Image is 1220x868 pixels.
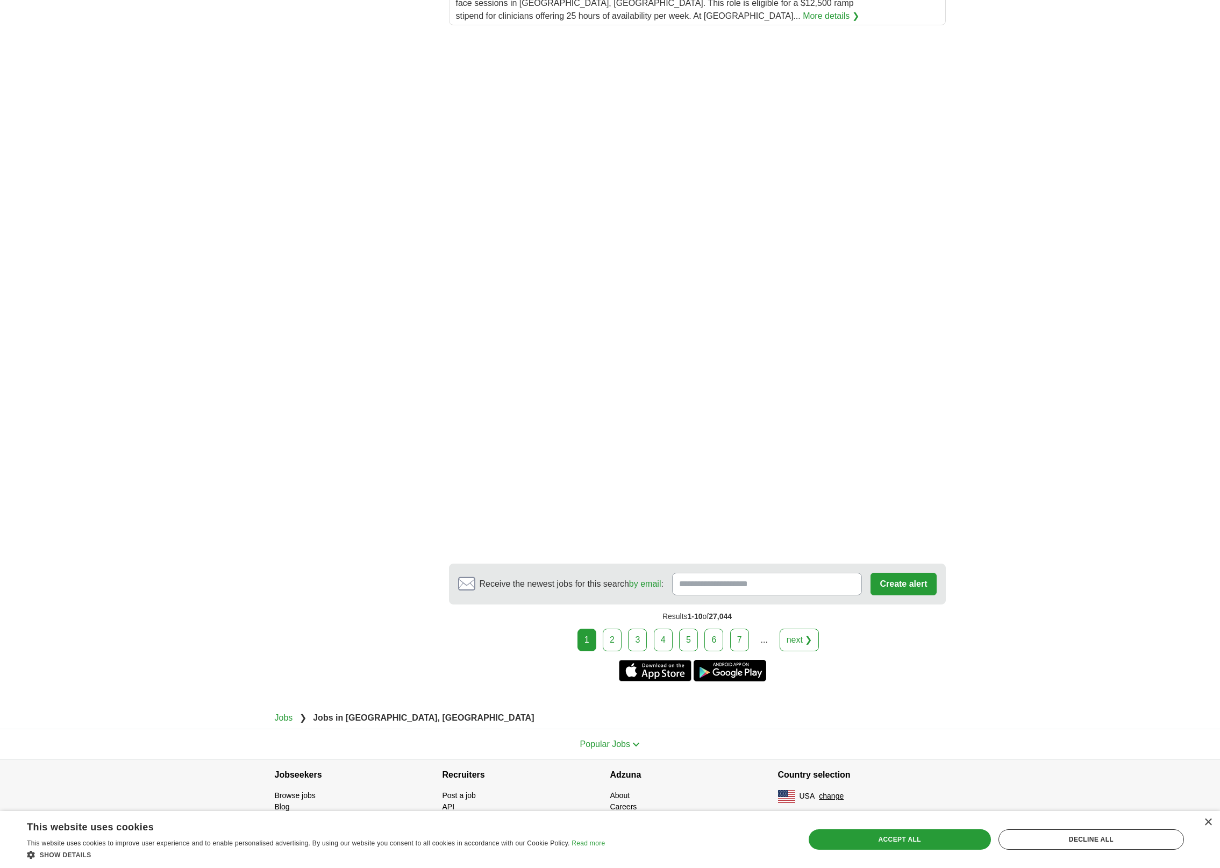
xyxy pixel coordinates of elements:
[780,629,819,651] a: next ❯
[443,802,455,811] a: API
[628,629,647,651] a: 3
[577,629,596,651] div: 1
[480,578,663,590] span: Receive the newest jobs for this search :
[800,791,815,802] span: USA
[654,629,673,651] a: 4
[998,829,1184,850] div: Decline all
[275,791,316,800] a: Browse jobs
[1204,819,1212,827] div: Close
[449,34,946,555] iframe: Ads by Google
[819,791,844,802] button: change
[753,629,775,651] div: ...
[688,612,703,621] span: 1-10
[704,629,723,651] a: 6
[40,851,91,859] span: Show details
[610,802,637,811] a: Careers
[778,790,795,803] img: US flag
[580,739,630,749] span: Popular Jobs
[27,817,578,834] div: This website uses cookies
[610,791,630,800] a: About
[299,713,306,722] span: ❯
[313,713,534,722] strong: Jobs in [GEOGRAPHIC_DATA], [GEOGRAPHIC_DATA]
[694,660,766,681] a: Get the Android app
[275,713,293,722] a: Jobs
[449,604,946,629] div: Results of
[778,760,946,790] h4: Country selection
[27,839,570,847] span: This website uses cookies to improve user experience and to enable personalised advertising. By u...
[730,629,749,651] a: 7
[443,791,476,800] a: Post a job
[709,612,732,621] span: 27,044
[629,579,661,588] a: by email
[803,10,859,23] a: More details ❯
[275,802,290,811] a: Blog
[809,829,991,850] div: Accept all
[632,742,640,747] img: toggle icon
[603,629,622,651] a: 2
[871,573,936,595] button: Create alert
[679,629,698,651] a: 5
[619,660,691,681] a: Get the iPhone app
[27,849,605,860] div: Show details
[572,839,605,847] a: Read more, opens a new window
